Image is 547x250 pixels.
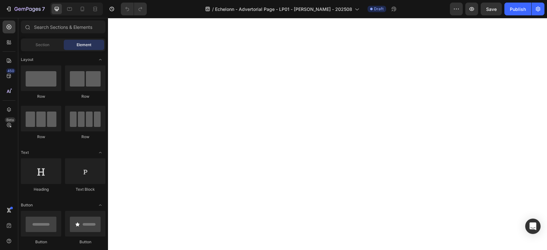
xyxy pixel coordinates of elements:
[42,5,45,13] p: 7
[481,3,502,15] button: Save
[510,6,526,13] div: Publish
[36,42,49,48] span: Section
[486,6,497,12] span: Save
[3,3,48,15] button: 7
[77,42,91,48] span: Element
[21,150,29,155] span: Text
[21,57,33,63] span: Layout
[21,134,61,140] div: Row
[504,3,531,15] button: Publish
[95,200,105,210] span: Toggle open
[6,68,15,73] div: 450
[65,239,105,245] div: Button
[121,3,147,15] div: Undo/Redo
[65,187,105,192] div: Text Block
[21,94,61,99] div: Row
[95,54,105,65] span: Toggle open
[525,219,541,234] div: Open Intercom Messenger
[21,21,105,33] input: Search Sections & Elements
[108,18,547,250] iframe: Design area
[95,147,105,158] span: Toggle open
[215,6,352,13] span: Echelonn - Advertorial Page - LP01 - [PERSON_NAME] - 202508
[374,6,384,12] span: Draft
[65,134,105,140] div: Row
[5,117,15,122] div: Beta
[21,187,61,192] div: Heading
[21,202,33,208] span: Button
[21,239,61,245] div: Button
[65,94,105,99] div: Row
[212,6,214,13] span: /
